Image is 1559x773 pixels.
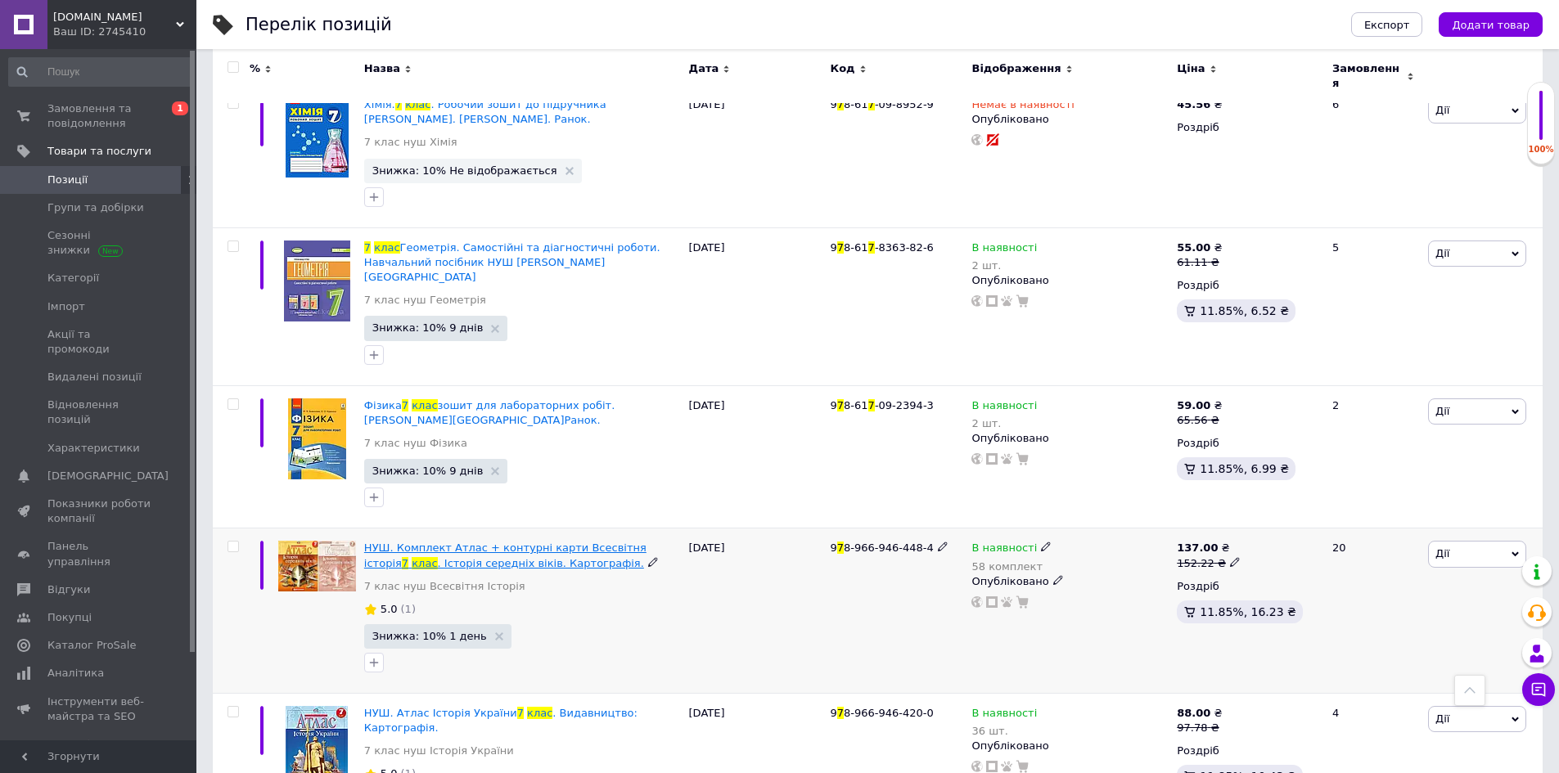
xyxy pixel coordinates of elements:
[47,638,136,653] span: Каталог ProSale
[844,241,868,254] span: 8-61
[438,557,644,569] span: . Історія середніх віків. Картографія.
[831,707,837,719] span: 9
[831,98,837,110] span: 9
[685,84,827,227] div: [DATE]
[1177,399,1210,411] b: 59.00
[364,293,486,308] a: 7 клас нуш Геометрія
[685,528,827,693] div: [DATE]
[837,542,844,554] span: 7
[971,725,1037,737] div: 36 шт.
[47,398,151,427] span: Відновлення позицій
[844,707,934,719] span: 8-966-946-420-0
[1364,19,1410,31] span: Експорт
[402,399,408,411] span: 7
[1435,712,1449,725] span: Дії
[1200,462,1289,475] span: 11.85%, 6.99 ₴
[47,610,92,625] span: Покупці
[395,98,402,110] span: 7
[246,16,392,34] div: Перелік позицій
[868,399,875,411] span: 7
[47,327,151,357] span: Акції та промокоди
[971,542,1037,559] span: В наявності
[374,241,399,254] span: клас
[971,273,1169,288] div: Опубліковано
[1177,278,1318,293] div: Роздріб
[47,299,85,314] span: Імпорт
[288,398,346,479] img: Фізика 7 клас зошит для лабораторних робіт.Божинова, Кірюхіна.Ранок.
[47,737,151,766] span: Управління сайтом
[405,98,430,110] span: клас
[53,25,196,39] div: Ваш ID: 2745410
[837,707,844,719] span: 7
[372,631,487,641] span: Знижка: 10% 1 день
[1439,12,1543,37] button: Додати товар
[971,707,1037,724] span: В наявності
[971,241,1037,258] span: В наявності
[364,579,525,594] a: 7 клас нуш Всесвітня Історія
[364,399,615,426] a: Фізика7класзошит для лабораторних робіт.[PERSON_NAME][GEOGRAPHIC_DATA]Ранок.
[875,98,934,110] span: -09-8952-9
[1177,579,1318,594] div: Роздріб
[364,98,395,110] span: Хімія.
[527,707,552,719] span: клас
[47,469,169,483] span: [DEMOGRAPHIC_DATA]
[47,539,151,569] span: Панель управління
[971,560,1052,573] div: 58 комплект
[1177,706,1222,721] div: ₴
[875,399,934,411] span: -09-2394-3
[1522,673,1555,706] button: Чат з покупцем
[1177,255,1222,270] div: 61.11 ₴
[372,165,557,176] span: Знижка: 10% Не відображається
[844,399,868,411] span: 8-61
[971,417,1037,429] div: 2 шт.
[689,61,719,76] span: Дата
[53,10,176,25] span: AlefBet.com.ua
[1435,104,1449,116] span: Дії
[1435,247,1449,259] span: Дії
[47,441,140,456] span: Характеристики
[47,497,151,526] span: Показники роботи компанії
[364,542,647,569] span: НУШ. Комплект Атлас + контурні карти Всесвітня історія
[250,61,260,76] span: %
[1177,97,1222,112] div: ₴
[685,385,827,528] div: [DATE]
[284,240,350,321] img: 7 клас Геометрія. Самостійні та діагностичні роботи. Навчальний посібник НУШ Істер О.С. Генеза
[364,707,517,719] span: НУШ. Атлас Історія України
[364,241,371,254] span: 7
[1322,84,1424,227] div: 6
[1322,227,1424,385] div: 5
[1322,385,1424,528] div: 2
[47,582,90,597] span: Відгуки
[8,57,193,87] input: Пошук
[47,666,104,681] span: Аналітика
[1177,240,1222,255] div: ₴
[364,61,400,76] span: Назва
[1177,707,1210,719] b: 88.00
[412,399,437,411] span: клас
[372,322,484,333] span: Знижка: 10% 9 днів
[971,61,1061,76] span: Відображення
[364,707,638,734] a: НУШ. Атлас Історія України7клас. Видавництво: Картографія.
[1177,744,1318,758] div: Роздріб
[971,259,1037,272] div: 2 шт.
[401,603,416,615] span: (1)
[364,399,615,426] span: зошит для лабораторних робіт.[PERSON_NAME][GEOGRAPHIC_DATA]Ранок.
[364,542,647,569] a: НУШ. Комплект Атлас + контурні карти Всесвітня історія7клас. Історія середніх віків. Картографія.
[831,61,855,76] span: Код
[1177,721,1222,735] div: 97.78 ₴
[47,173,88,187] span: Позиції
[971,112,1169,127] div: Опубліковано
[1177,556,1241,571] div: 152.22 ₴
[1351,12,1423,37] button: Експорт
[364,241,660,283] a: 7класГеометрія. Самостійні та діагностичні роботи. Навчальний посібник НУШ [PERSON_NAME] [GEOGRAP...
[364,399,402,411] span: Фізика
[1435,547,1449,560] span: Дії
[517,707,524,719] span: 7
[837,98,844,110] span: 7
[47,101,151,131] span: Замовлення та повідомлення
[1177,413,1222,428] div: 65.56 ₴
[1452,19,1530,31] span: Додати товар
[172,101,188,115] span: 1
[1177,120,1318,135] div: Роздріб
[971,98,1074,115] span: Немає в наявності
